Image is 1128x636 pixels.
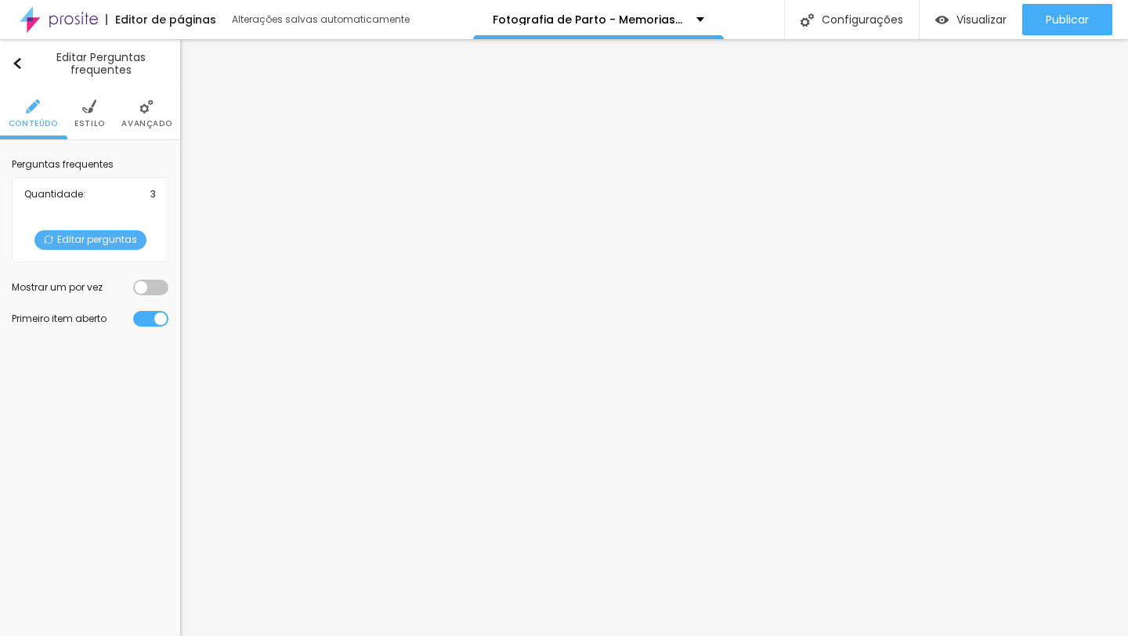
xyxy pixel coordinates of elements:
[26,99,40,114] img: Icone
[44,235,53,244] img: Icone
[139,99,154,114] img: Icone
[12,57,23,70] img: Icone
[956,13,1007,26] span: Visualizar
[106,14,216,25] div: Editor de páginas
[935,13,949,27] img: view-1.svg
[12,51,168,76] div: Editar Perguntas frequentes
[232,15,412,24] div: Alterações salvas automaticamente
[121,120,172,128] span: Avançado
[82,99,96,114] img: Icone
[1022,4,1112,35] button: Publicar
[9,120,58,128] span: Conteúdo
[12,160,168,169] div: Perguntas frequentes
[493,14,685,25] p: Fotografia de Parto - Memorias do Nascer
[74,120,105,128] span: Estilo
[920,4,1022,35] button: Visualizar
[150,190,156,199] span: 3
[180,39,1128,636] iframe: Editor
[12,283,133,292] div: Mostrar um por vez
[34,230,146,250] span: Editar perguntas
[12,314,133,323] div: Primeiro item aberto
[24,190,85,199] span: Quantidade :
[1046,13,1089,26] span: Publicar
[801,13,814,27] img: Icone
